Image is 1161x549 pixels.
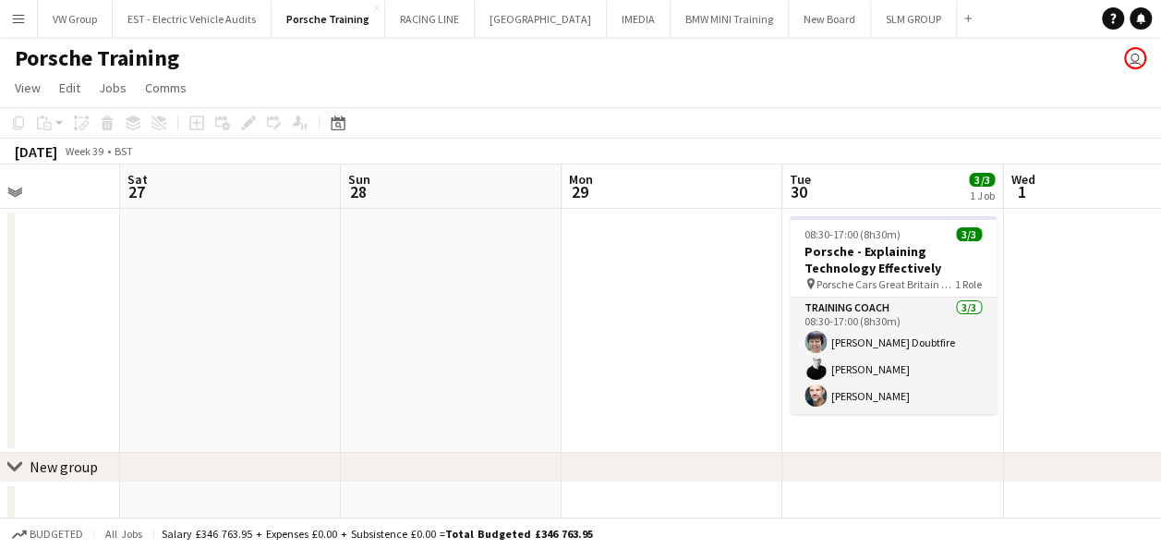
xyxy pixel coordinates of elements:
span: Total Budgeted £346 763.95 [445,527,593,541]
span: Wed [1010,171,1034,188]
a: Comms [138,76,194,100]
button: SLM GROUP [871,1,957,37]
span: 3/3 [969,173,995,187]
span: 28 [345,181,370,202]
span: All jobs [102,527,146,541]
span: 27 [125,181,148,202]
a: Jobs [91,76,134,100]
span: 30 [787,181,811,202]
div: 1 Job [970,189,994,202]
a: Edit [52,76,88,100]
app-job-card: 08:30-17:00 (8h30m)3/3Porsche - Explaining Technology Effectively Porsche Cars Great Britain Ltd.... [790,216,997,414]
app-card-role: Training Coach3/308:30-17:00 (8h30m)[PERSON_NAME] Doubtfire[PERSON_NAME][PERSON_NAME] [790,298,997,414]
button: [GEOGRAPHIC_DATA] [475,1,607,37]
span: 1 [1008,181,1034,202]
span: Sun [348,171,370,188]
a: View [7,76,48,100]
button: BMW MINI Training [671,1,789,37]
span: 1 Role [955,277,982,291]
button: IMEDIA [607,1,671,37]
span: Comms [145,79,187,96]
button: RACING LINE [385,1,475,37]
span: Budgeted [30,528,83,541]
span: Jobs [99,79,127,96]
span: Mon [569,171,593,188]
h3: Porsche - Explaining Technology Effectively [790,243,997,276]
div: [DATE] [15,142,57,161]
span: 3/3 [956,227,982,241]
span: 08:30-17:00 (8h30m) [804,227,901,241]
span: View [15,79,41,96]
button: New Board [789,1,871,37]
span: Week 39 [61,144,107,158]
span: Edit [59,79,80,96]
span: Sat [127,171,148,188]
div: New group [30,457,98,476]
button: VW Group [38,1,113,37]
button: Porsche Training [272,1,385,37]
button: Budgeted [9,524,86,544]
h1: Porsche Training [15,44,179,72]
button: EST - Electric Vehicle Audits [113,1,272,37]
span: Porsche Cars Great Britain Ltd. [STREET_ADDRESS] [816,277,955,291]
span: Tue [790,171,811,188]
div: Salary £346 763.95 + Expenses £0.00 + Subsistence £0.00 = [162,527,593,541]
app-user-avatar: Lisa Fretwell [1124,47,1146,69]
span: 29 [566,181,593,202]
div: BST [115,144,133,158]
